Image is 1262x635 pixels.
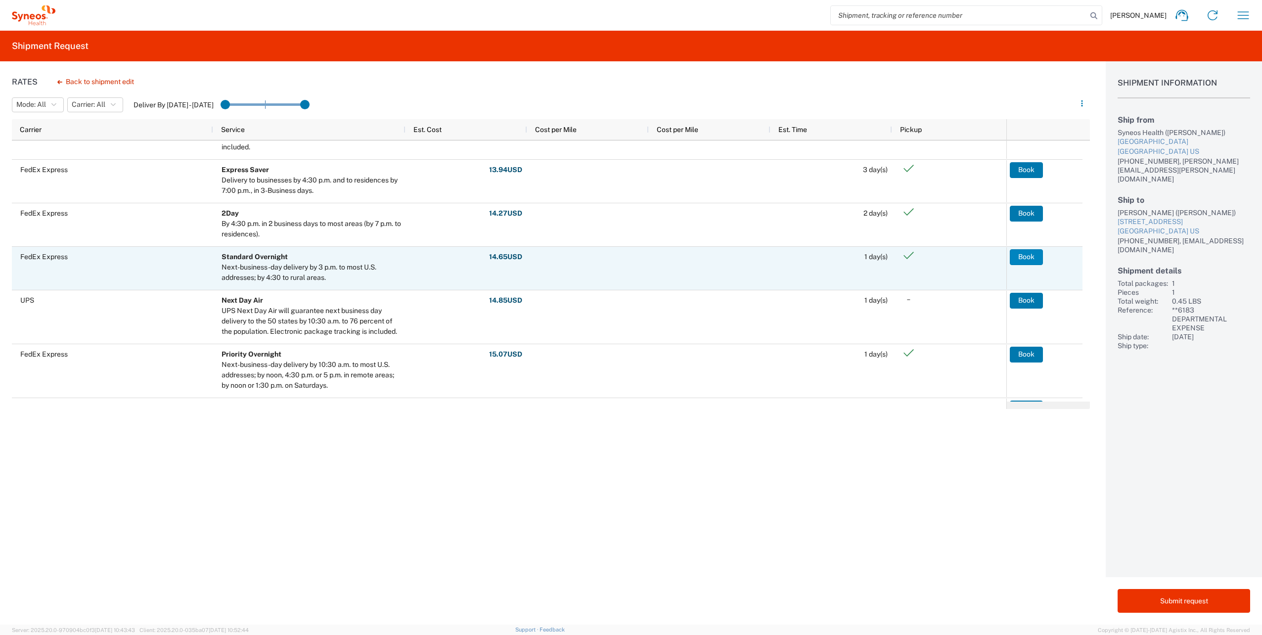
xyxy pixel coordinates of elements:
[209,627,249,633] span: [DATE] 10:52:44
[489,252,522,262] strong: 14.65 USD
[1118,78,1250,98] h1: Shipment Information
[863,166,888,174] span: 3 day(s)
[1098,626,1250,635] span: Copyright © [DATE]-[DATE] Agistix Inc., All Rights Reserved
[1172,297,1250,306] div: 0.45 LBS
[222,296,263,304] b: Next Day Air
[489,249,523,265] button: 14.65USD
[831,6,1087,25] input: Shipment, tracking or reference number
[20,253,68,261] span: FedEx Express
[12,40,89,52] h2: Shipment Request
[515,627,540,633] a: Support
[900,126,922,134] span: Pickup
[1010,162,1043,178] button: Book
[1118,288,1168,297] div: Pieces
[12,77,38,87] h1: Rates
[222,350,281,358] b: Priority Overnight
[778,126,807,134] span: Est. Time
[1118,297,1168,306] div: Total weight:
[1118,266,1250,275] h2: Shipment details
[413,126,442,134] span: Est. Cost
[1172,279,1250,288] div: 1
[1010,249,1043,265] button: Book
[139,627,249,633] span: Client: 2025.20.0-035ba07
[489,350,522,359] strong: 15.07 USD
[95,627,135,633] span: [DATE] 10:43:43
[72,100,105,109] span: Carrier: All
[489,165,522,175] strong: 13.94 USD
[1118,128,1250,137] div: Syneos Health ([PERSON_NAME])
[67,97,123,112] button: Carrier: All
[1172,332,1250,341] div: [DATE]
[489,162,523,178] button: 13.94USD
[1118,147,1250,157] div: [GEOGRAPHIC_DATA] US
[1118,332,1168,341] div: Ship date:
[1172,306,1250,332] div: **6183 DEPARTMENTAL EXPENSE
[222,219,401,239] div: By 4:30 p.m. in 2 business days to most areas (by 7 p.m. to residences).
[1010,347,1043,363] button: Book
[1118,137,1250,156] a: [GEOGRAPHIC_DATA][GEOGRAPHIC_DATA] US
[489,293,523,309] button: 14.85USD
[222,262,401,283] div: Next-business-day delivery by 3 p.m. to most U.S. addresses; by 4:30 to rural areas.
[1118,115,1250,125] h2: Ship from
[1010,206,1043,222] button: Book
[222,306,401,337] div: UPS Next Day Air will guarantee next business day delivery to the 50 states by 10:30 a.m. to 76 p...
[1118,195,1250,205] h2: Ship to
[1118,306,1168,332] div: Reference:
[1118,208,1250,217] div: [PERSON_NAME] ([PERSON_NAME])
[657,126,698,134] span: Cost per Mile
[20,166,68,174] span: FedEx Express
[1118,157,1250,183] div: [PHONE_NUMBER], [PERSON_NAME][EMAIL_ADDRESS][PERSON_NAME][DOMAIN_NAME]
[489,206,523,222] button: 14.27USD
[1118,217,1250,236] a: [STREET_ADDRESS][GEOGRAPHIC_DATA] US
[489,347,523,363] button: 15.07USD
[864,296,888,304] span: 1 day(s)
[16,100,46,109] span: Mode: All
[1010,293,1043,309] button: Book
[489,296,522,305] strong: 14.85 USD
[535,126,577,134] span: Cost per Mile
[1118,217,1250,227] div: [STREET_ADDRESS]
[1118,589,1250,613] button: Submit request
[49,73,142,91] button: Back to shipment edit
[863,209,888,217] span: 2 day(s)
[1172,288,1250,297] div: 1
[222,175,401,196] div: Delivery to businesses by 4:30 p.m. and to residences by 7:00 p.m., in 3-Business days.
[864,253,888,261] span: 1 day(s)
[20,126,42,134] span: Carrier
[1118,137,1250,147] div: [GEOGRAPHIC_DATA]
[20,350,68,358] span: FedEx Express
[12,97,64,112] button: Mode: All
[1118,279,1168,288] div: Total packages:
[134,100,214,109] label: Deliver By [DATE] - [DATE]
[1010,401,1043,416] button: Book
[1118,227,1250,236] div: [GEOGRAPHIC_DATA] US
[222,360,401,391] div: Next-business-day delivery by 10:30 a.m. to most U.S. addresses; by noon, 4:30 p.m. or 5 p.m. in ...
[222,166,269,174] b: Express Saver
[20,296,34,304] span: UPS
[1118,341,1168,350] div: Ship type:
[20,209,68,217] span: FedEx Express
[221,126,245,134] span: Service
[864,350,888,358] span: 1 day(s)
[222,253,288,261] b: Standard Overnight
[222,209,239,217] b: 2Day
[12,627,135,633] span: Server: 2025.20.0-970904bc0f3
[1110,11,1167,20] span: [PERSON_NAME]
[540,627,565,633] a: Feedback
[489,209,522,218] strong: 14.27 USD
[1118,236,1250,254] div: [PHONE_NUMBER], [EMAIL_ADDRESS][DOMAIN_NAME]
